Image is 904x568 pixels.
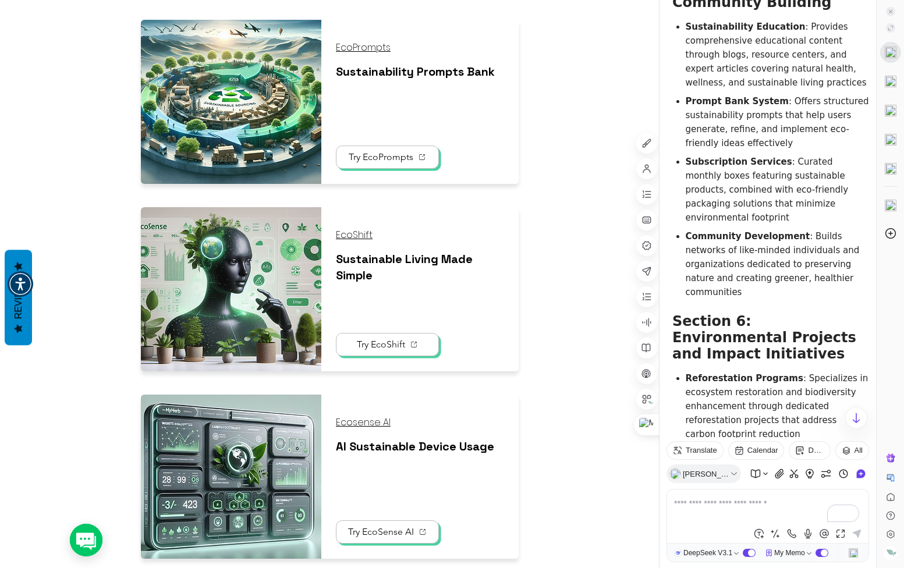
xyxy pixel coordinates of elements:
[336,520,439,544] a: Try EcoSense AI
[336,439,494,454] span: AI Sustainable Device Usage
[141,207,321,371] img: Designer (14).jpeg
[141,20,321,184] img: At its core, sustainable sourcing is the integration of social, ethical, and environmental
[336,333,439,356] a: Try EcoShift
[348,526,414,537] span: Try EcoSense AI
[141,395,321,559] img: A sleek, futuristic dashboard interface for 'myHerb's WebInSights AI-Powered Website Optim
[336,145,439,169] a: Try EcoPrompts
[336,41,391,54] a: EcoPrompts
[357,339,405,350] span: Try EcoShift
[8,271,33,297] div: Accessibility Menu
[336,64,495,79] span: Sustainability Prompts Bank
[336,416,391,429] span: Ecosense AI
[5,250,32,346] button: Reviews
[336,251,473,283] span: Sustainable Living Made Simple
[336,228,373,242] span: EcoShift
[349,151,413,162] span: Try EcoPrompts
